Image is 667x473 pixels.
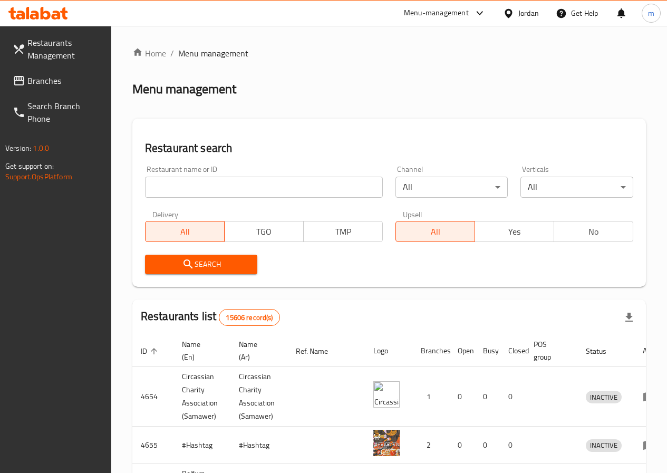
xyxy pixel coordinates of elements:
[403,210,422,218] label: Upsell
[373,430,400,456] img: #Hashtag
[182,338,218,363] span: Name (En)
[145,177,383,198] input: Search for restaurant name or ID..
[145,140,633,156] h2: Restaurant search
[475,367,500,427] td: 0
[475,335,500,367] th: Busy
[558,224,629,239] span: No
[27,36,103,62] span: Restaurants Management
[141,308,280,326] h2: Restaurants list
[475,221,554,242] button: Yes
[5,170,72,184] a: Support.OpsPlatform
[178,47,248,60] span: Menu management
[173,367,230,427] td: ​Circassian ​Charity ​Association​ (Samawer)
[534,338,565,363] span: POS group
[303,221,383,242] button: TMP
[145,221,225,242] button: All
[33,141,49,155] span: 1.0.0
[479,224,550,239] span: Yes
[412,367,449,427] td: 1
[449,367,475,427] td: 0
[373,381,400,408] img: ​Circassian ​Charity ​Association​ (Samawer)
[5,141,31,155] span: Version:
[395,221,475,242] button: All
[27,74,103,87] span: Branches
[648,7,654,19] span: m
[239,338,275,363] span: Name (Ar)
[150,224,220,239] span: All
[4,30,111,68] a: Restaurants Management
[500,335,525,367] th: Closed
[132,47,646,60] nav: breadcrumb
[586,439,622,451] span: INACTIVE
[132,47,166,60] a: Home
[170,47,174,60] li: /
[400,224,471,239] span: All
[219,309,279,326] div: Total records count
[500,427,525,464] td: 0
[132,81,236,98] h2: Menu management
[173,427,230,464] td: #Hashtag
[132,367,173,427] td: 4654
[520,177,633,198] div: All
[412,335,449,367] th: Branches
[132,427,173,464] td: 4655
[586,345,620,358] span: Status
[141,345,161,358] span: ID
[365,335,412,367] th: Logo
[296,345,342,358] span: Ref. Name
[230,427,287,464] td: #Hashtag
[500,367,525,427] td: 0
[4,68,111,93] a: Branches
[152,210,179,218] label: Delivery
[224,221,304,242] button: TGO
[27,100,103,125] span: Search Branch Phone
[616,305,642,330] div: Export file
[518,7,539,19] div: Jordan
[4,93,111,131] a: Search Branch Phone
[643,439,662,451] div: Menu
[449,427,475,464] td: 0
[229,224,299,239] span: TGO
[554,221,633,242] button: No
[219,313,279,323] span: 15606 record(s)
[5,159,54,173] span: Get support on:
[643,390,662,403] div: Menu
[412,427,449,464] td: 2
[153,258,249,271] span: Search
[586,391,622,403] span: INACTIVE
[230,367,287,427] td: ​Circassian ​Charity ​Association​ (Samawer)
[145,255,258,274] button: Search
[308,224,379,239] span: TMP
[404,7,469,20] div: Menu-management
[449,335,475,367] th: Open
[395,177,508,198] div: All
[475,427,500,464] td: 0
